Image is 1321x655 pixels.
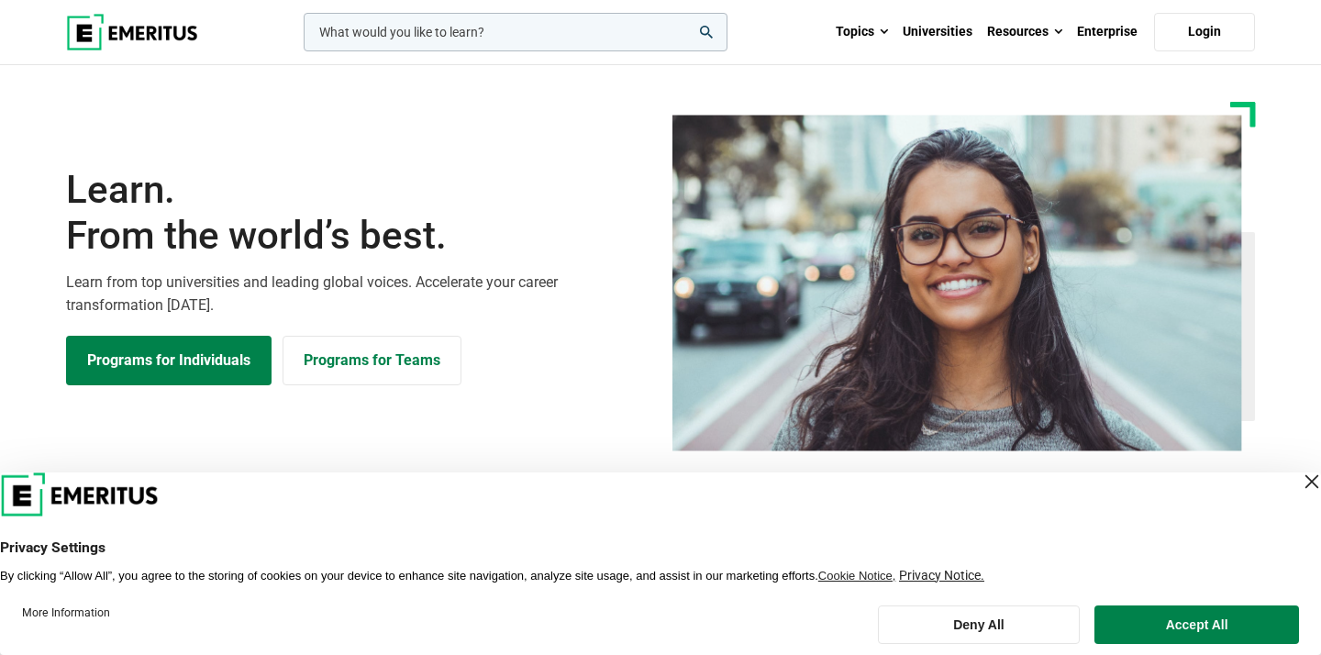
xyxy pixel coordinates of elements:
input: woocommerce-product-search-field-0 [304,13,727,51]
img: Learn from the world's best [672,115,1242,451]
a: Login [1154,13,1255,51]
a: Explore for Business [283,336,461,385]
span: From the world’s best. [66,213,649,259]
p: Learn from top universities and leading global voices. Accelerate your career transformation [DATE]. [66,271,649,317]
a: Explore Programs [66,336,272,385]
h1: Learn. [66,167,649,260]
